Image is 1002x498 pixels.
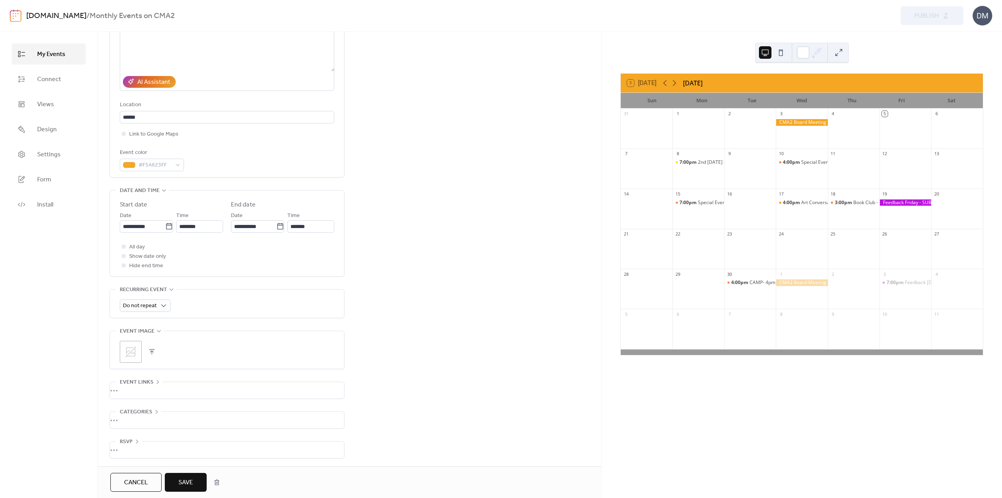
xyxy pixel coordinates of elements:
div: 8 [675,151,681,157]
div: CAMP- 4pm EDT - Jeannette Brossart [724,279,776,286]
div: Thu [827,93,877,109]
div: 2nd Monday Guest Artist Series with Jacqui Ross- 7pm EDT - Darcel Deneau [672,159,724,166]
div: 10 [882,311,888,317]
button: Save [165,473,207,492]
button: AI Assistant [123,76,176,88]
span: Show date only [129,252,166,261]
a: Form [12,169,86,190]
div: Fri [877,93,927,109]
span: 4:00pm [783,199,801,206]
span: Time [287,211,300,221]
div: Special Event: NOVEM 2025 Collaborative Mosaic - 4PM EDT [801,159,932,166]
span: My Events [37,50,65,59]
span: Recurring event [120,285,167,295]
div: End date [231,200,256,210]
div: 11 [830,151,836,157]
div: 13 [934,151,939,157]
div: Book Club - [PERSON_NAME] - 3:00 pm EDT [853,199,948,206]
div: 9 [726,151,732,157]
div: Feedback Friday with Fran Garrido & Shelley Beaumont, 7pm EDT [879,279,931,286]
span: Form [37,175,51,185]
span: 4:00pm [731,279,750,286]
div: 23 [726,231,732,237]
div: Wed [777,93,827,109]
div: Mon [677,93,727,109]
div: 15 [675,191,681,197]
div: CAMP- 4pm EDT - [PERSON_NAME] [750,279,826,286]
span: Save [178,478,193,487]
div: 25 [830,231,836,237]
span: Event links [120,378,153,387]
span: Views [37,100,54,109]
div: Book Club - Martin Cheek - 3:00 pm EDT [828,199,879,206]
div: ••• [110,442,344,458]
span: Connect [37,75,61,84]
div: 8 [778,311,784,317]
div: 3 [882,271,888,277]
span: Categories [120,407,152,417]
div: Art Conversations - 4pm EDT [776,199,827,206]
div: ••• [110,382,344,398]
div: 28 [623,271,629,277]
div: 22 [675,231,681,237]
span: Link to Google Maps [129,130,178,139]
div: 21 [623,231,629,237]
div: 19 [882,191,888,197]
b: / [87,9,90,24]
div: 5 [882,111,888,117]
span: 4:00pm [783,159,801,166]
div: CMA2 Board Meeting [776,279,827,286]
div: [DATE] [683,78,703,88]
img: logo [10,9,22,22]
span: 7:00pm [679,199,698,206]
div: 6 [675,311,681,317]
span: RSVP [120,437,133,447]
span: Date and time [120,186,160,196]
a: My Events [12,43,86,65]
div: 1 [675,111,681,117]
div: Event color [120,148,182,158]
div: 12 [882,151,888,157]
div: 30 [726,271,732,277]
span: Cancel [124,478,148,487]
a: Views [12,94,86,115]
div: ; [120,341,142,363]
span: Date [231,211,243,221]
span: Settings [37,150,61,159]
div: DM [973,6,992,25]
div: Special Event: Learn about the 2026 Conference - 7PM EDT [672,199,724,206]
div: 16 [726,191,732,197]
div: 27 [934,231,939,237]
div: 18 [830,191,836,197]
div: 26 [882,231,888,237]
div: 11 [934,311,939,317]
div: 2nd [DATE] Guest Artist Series with [PERSON_NAME]- 7pm EDT - [PERSON_NAME] [698,159,876,166]
button: Cancel [110,473,162,492]
div: 2 [726,111,732,117]
b: Monthly Events on CMA2 [90,9,175,24]
div: 6 [934,111,939,117]
div: 4 [830,111,836,117]
span: 3:00pm [835,199,853,206]
span: Do not repeat [123,301,157,311]
div: ••• [110,412,344,428]
div: 3 [778,111,784,117]
div: 14 [623,191,629,197]
span: 7:00pm [679,159,698,166]
div: 31 [623,111,629,117]
div: 10 [778,151,784,157]
a: Settings [12,144,86,165]
a: Connect [12,69,86,90]
div: Tue [727,93,777,109]
a: Design [12,119,86,140]
div: Art Conversations - 4pm EDT [801,199,864,206]
span: Event image [120,327,155,336]
div: 9 [830,311,836,317]
span: Hide end time [129,261,163,271]
div: 5 [623,311,629,317]
div: 24 [778,231,784,237]
div: Start date [120,200,147,210]
div: 29 [675,271,681,277]
div: 4 [934,271,939,277]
